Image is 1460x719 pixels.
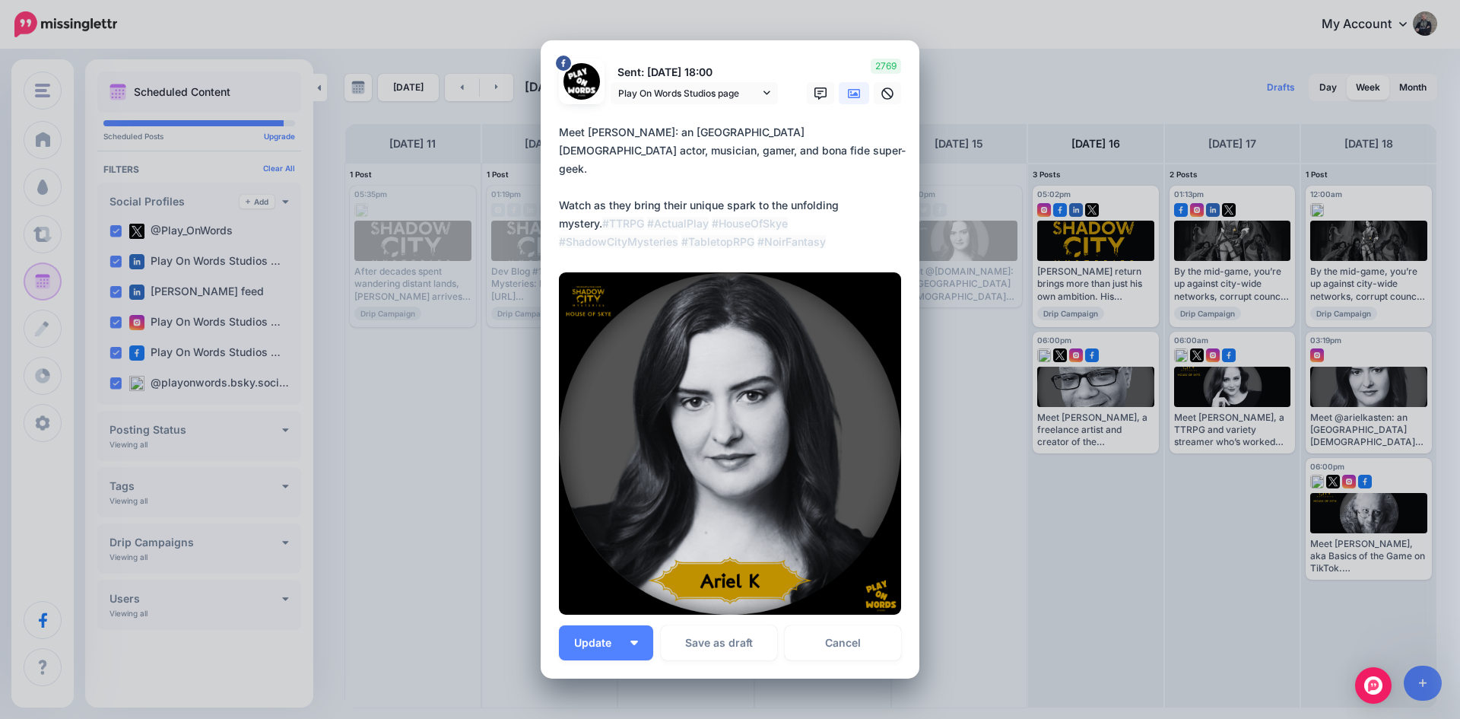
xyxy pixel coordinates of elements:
a: Play On Words Studios page [611,82,778,104]
button: Update [559,625,653,660]
span: 2769 [871,59,901,74]
p: Sent: [DATE] 18:00 [611,64,778,81]
img: arrow-down-white.png [630,641,638,645]
a: Cancel [785,625,901,660]
img: IAD1RGLU9PFSHWA1AGEY2MPLJFJY39M7.png [559,272,901,615]
img: 333272921_509811291330326_6770540540125790089_n-bsa152934.jpg [563,63,600,100]
div: Open Intercom Messenger [1355,667,1392,704]
button: Save as draft [661,625,777,660]
span: Update [574,638,623,648]
div: Meet [PERSON_NAME]: an [GEOGRAPHIC_DATA][DEMOGRAPHIC_DATA] actor, musician, gamer, and bona fide ... [559,123,909,251]
span: Play On Words Studios page [618,85,760,101]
